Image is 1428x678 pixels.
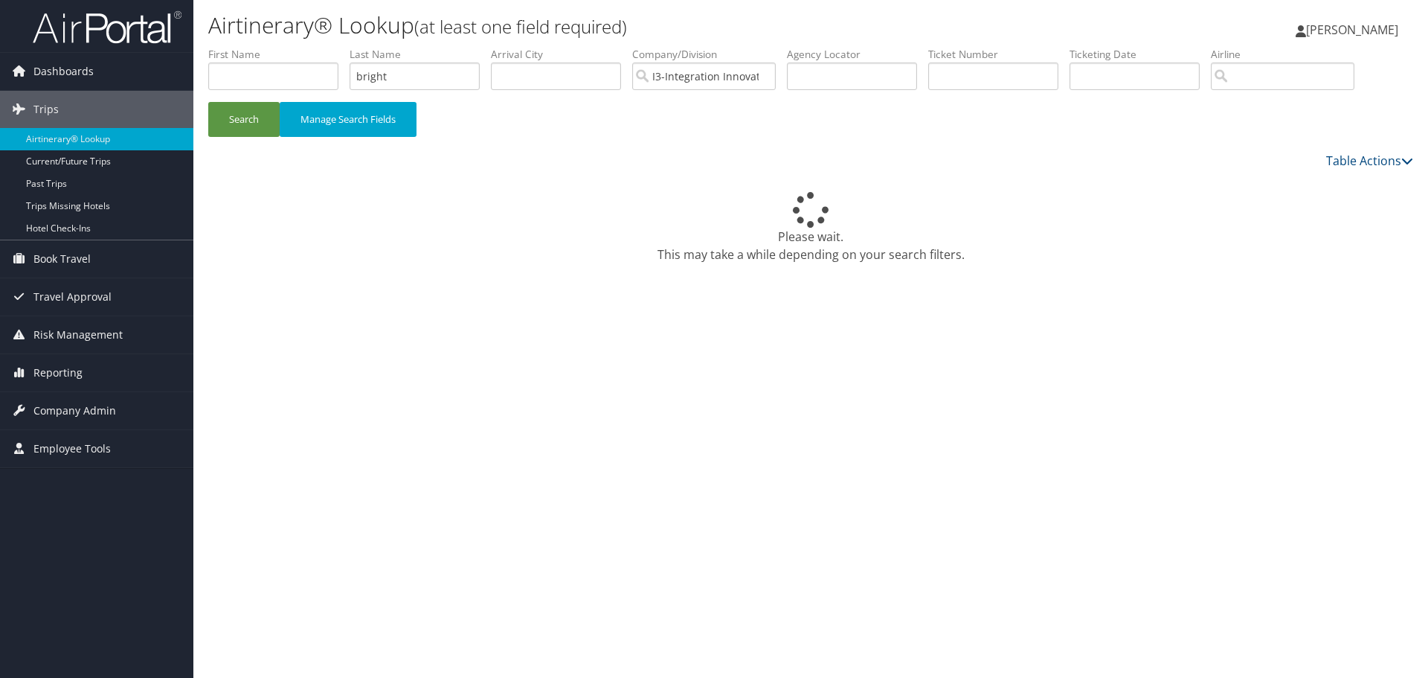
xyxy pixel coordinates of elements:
label: First Name [208,47,350,62]
span: Employee Tools [33,430,111,467]
a: Table Actions [1326,153,1413,169]
label: Company/Division [632,47,787,62]
span: Company Admin [33,392,116,429]
button: Manage Search Fields [280,102,416,137]
img: airportal-logo.png [33,10,181,45]
h1: Airtinerary® Lookup [208,10,1011,41]
label: Agency Locator [787,47,928,62]
span: Travel Approval [33,278,112,316]
div: Please wait. This may take a while depending on your search filters. [208,192,1413,263]
span: Dashboards [33,53,94,90]
span: Trips [33,91,59,128]
button: Search [208,102,280,137]
span: [PERSON_NAME] [1306,22,1398,38]
label: Ticketing Date [1070,47,1211,62]
span: Reporting [33,354,83,391]
label: Ticket Number [928,47,1070,62]
label: Airline [1211,47,1366,62]
label: Arrival City [491,47,632,62]
a: [PERSON_NAME] [1296,7,1413,52]
label: Last Name [350,47,491,62]
span: Risk Management [33,316,123,354]
span: Book Travel [33,240,91,278]
small: (at least one field required) [414,14,627,39]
